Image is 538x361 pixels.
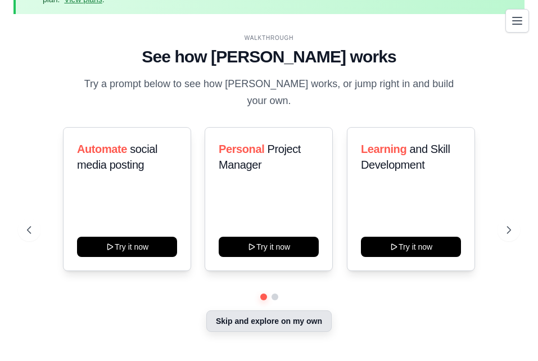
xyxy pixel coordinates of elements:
button: Try it now [219,237,319,257]
button: Try it now [361,237,461,257]
span: Learning [361,143,406,155]
span: social media posting [77,143,157,171]
button: Try it now [77,237,177,257]
span: Personal [219,143,264,155]
span: and Skill Development [361,143,450,171]
p: Try a prompt below to see how [PERSON_NAME] works, or jump right in and build your own. [80,76,458,109]
span: Project Manager [219,143,301,171]
h1: See how [PERSON_NAME] works [27,47,511,67]
button: Skip and explore on my own [206,310,332,332]
div: WALKTHROUGH [27,34,511,42]
span: Automate [77,143,127,155]
button: Toggle navigation [505,9,529,33]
